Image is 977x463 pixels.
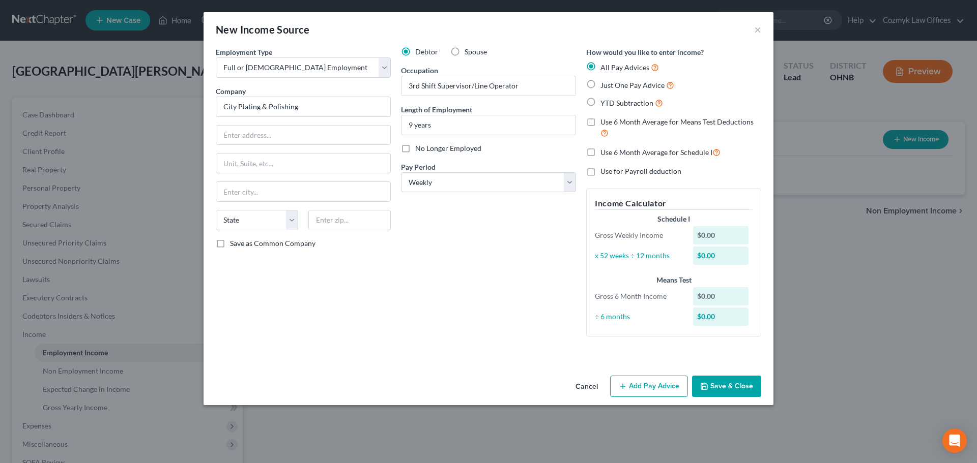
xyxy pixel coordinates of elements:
[216,22,310,37] div: New Income Source
[401,104,472,115] label: Length of Employment
[942,428,967,453] div: Open Intercom Messenger
[590,312,688,322] div: ÷ 6 months
[216,48,272,56] span: Employment Type
[600,148,712,157] span: Use 6 Month Average for Schedule I
[595,197,753,210] h5: Income Calculator
[567,377,606,397] button: Cancel
[590,230,688,240] div: Gross Weekly Income
[216,153,390,173] input: Unit, Suite, etc...
[692,376,761,397] button: Save & Close
[600,63,649,72] span: All Pay Advices
[401,76,576,96] input: --
[600,117,754,126] span: Use 6 Month Average for Means Test Deductions
[401,115,576,135] input: ex: 2 years
[216,97,391,117] input: Search company by name...
[693,246,749,265] div: $0.00
[308,210,391,230] input: Enter zip...
[595,275,753,285] div: Means Test
[216,126,390,145] input: Enter address...
[590,291,688,301] div: Gross 6 Month Income
[401,65,438,76] label: Occupation
[401,163,436,171] span: Pay Period
[595,214,753,224] div: Schedule I
[600,81,665,89] span: Just One Pay Advice
[600,99,653,107] span: YTD Subtraction
[754,23,761,36] button: ×
[415,144,481,152] span: No Longer Employed
[230,239,315,248] span: Save as Common Company
[693,307,749,326] div: $0.00
[586,47,704,57] label: How would you like to enter income?
[216,182,390,201] input: Enter city...
[693,287,749,305] div: $0.00
[590,251,688,261] div: x 52 weeks ÷ 12 months
[693,226,749,244] div: $0.00
[415,47,438,56] span: Debtor
[610,376,688,397] button: Add Pay Advice
[465,47,487,56] span: Spouse
[216,87,246,96] span: Company
[600,167,681,175] span: Use for Payroll deduction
